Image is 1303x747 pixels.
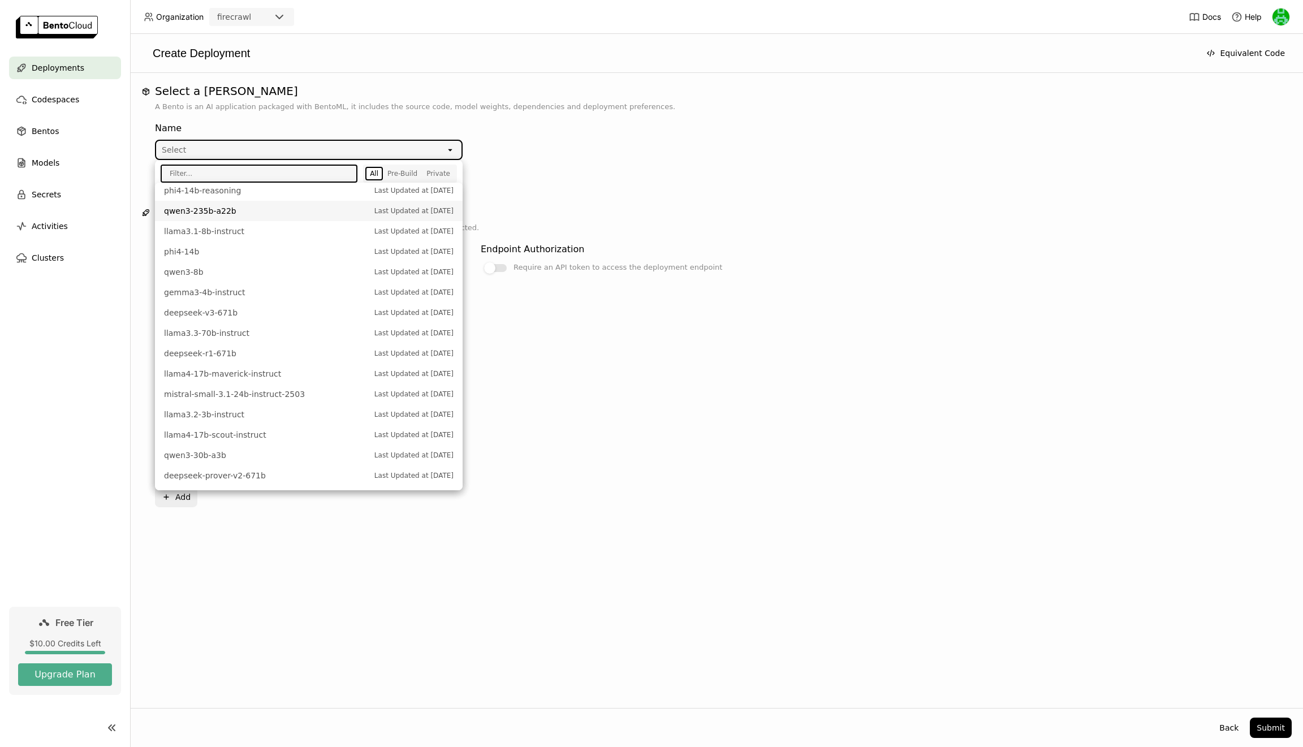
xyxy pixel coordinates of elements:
[164,307,369,318] span: deepseek-v3-671b
[1250,718,1292,738] button: Submit
[32,219,68,233] span: Activities
[9,88,121,111] a: Codespaces
[164,205,369,217] span: qwen3-235b-a22b
[18,638,112,649] div: $10.00 Credits Left
[481,243,584,256] div: Endpoint Authorization
[374,429,454,441] span: Last Updated at [DATE]
[162,493,171,502] svg: Plus
[374,205,454,217] span: Last Updated at [DATE]
[370,169,378,178] div: All
[141,45,1195,61] div: Create Deployment
[1189,11,1221,23] a: Docs
[155,101,1278,113] p: A Bento is an AI application packaged with BentoML, it includes the source code, model weights, d...
[1202,12,1221,22] span: Docs
[164,287,369,298] span: gemma3-4b-instruct
[32,156,59,170] span: Models
[374,327,454,339] span: Last Updated at [DATE]
[426,169,450,178] div: Private
[9,152,121,174] a: Models
[164,348,369,359] span: deepseek-r1-671b
[446,145,455,154] svg: open
[1231,11,1262,23] div: Help
[374,348,454,359] span: Last Updated at [DATE]
[164,226,369,237] span: llama3.1-8b-instruct
[365,167,455,180] div: segmented control
[1245,12,1262,22] span: Help
[32,251,64,265] span: Clusters
[9,247,121,269] a: Clusters
[155,222,1278,234] p: BentoML automatically recommends default configuration based on the Bento selected.
[374,246,454,257] span: Last Updated at [DATE]
[32,188,61,201] span: Secrets
[374,287,454,298] span: Last Updated at [DATE]
[156,12,204,22] span: Organization
[9,120,121,143] a: Bentos
[162,166,348,182] input: Filter...
[9,183,121,206] a: Secrets
[32,61,84,75] span: Deployments
[1272,8,1289,25] img: Thomas Kosmas
[164,388,369,400] span: mistral-small-3.1-24b-instruct-2503
[1213,718,1245,738] button: Back
[374,185,454,196] span: Last Updated at [DATE]
[32,124,59,138] span: Bentos
[374,266,454,278] span: Last Updated at [DATE]
[164,368,369,379] span: llama4-17b-maverick-instruct
[374,226,454,237] span: Last Updated at [DATE]
[155,205,1278,219] h1: Deployment Config
[155,183,463,490] ul: Menu
[9,607,121,695] a: Free Tier$10.00 Credits LeftUpgrade Plan
[164,327,369,339] span: llama3.3-70b-instruct
[374,307,454,318] span: Last Updated at [DATE]
[217,11,251,23] div: firecrawl
[374,409,454,420] span: Last Updated at [DATE]
[1200,43,1292,63] button: Equivalent Code
[374,388,454,400] span: Last Updated at [DATE]
[164,450,369,461] span: qwen3-30b-a3b
[387,169,417,178] div: Pre-Build
[164,470,369,481] span: deepseek-prover-v2-671b
[9,57,121,79] a: Deployments
[32,93,79,106] span: Codespaces
[164,409,369,420] span: llama3.2-3b-instruct
[155,84,1278,98] h1: Select a [PERSON_NAME]
[164,185,369,196] span: phi4-14b-reasoning
[162,144,186,156] div: Select
[374,470,454,481] span: Last Updated at [DATE]
[164,429,369,441] span: llama4-17b-scout-instruct
[164,246,369,257] span: phi4-14b
[55,617,93,628] span: Free Tier
[18,663,112,686] button: Upgrade Plan
[16,16,98,38] img: logo
[9,215,121,238] a: Activities
[374,368,454,379] span: Last Updated at [DATE]
[252,12,253,23] input: Selected firecrawl.
[374,450,454,461] span: Last Updated at [DATE]
[514,261,722,274] div: Require an API token to access the deployment endpoint
[155,122,463,135] div: Name
[155,487,197,507] button: Add
[164,266,369,278] span: qwen3-8b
